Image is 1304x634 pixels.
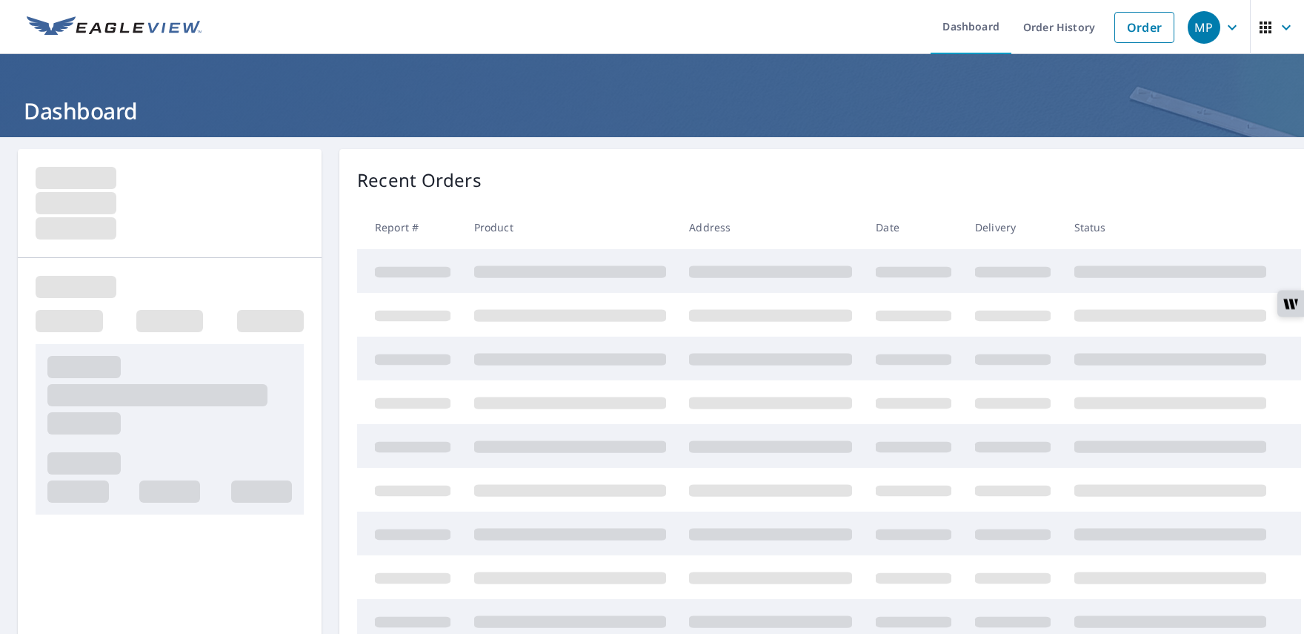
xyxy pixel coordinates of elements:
[677,205,864,249] th: Address
[27,16,202,39] img: EV Logo
[1114,12,1174,43] a: Order
[357,167,482,194] p: Recent Orders
[1188,11,1220,44] div: MP
[1062,205,1278,249] th: Status
[963,205,1062,249] th: Delivery
[864,205,963,249] th: Date
[18,96,1286,126] h1: Dashboard
[357,205,462,249] th: Report #
[462,205,678,249] th: Product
